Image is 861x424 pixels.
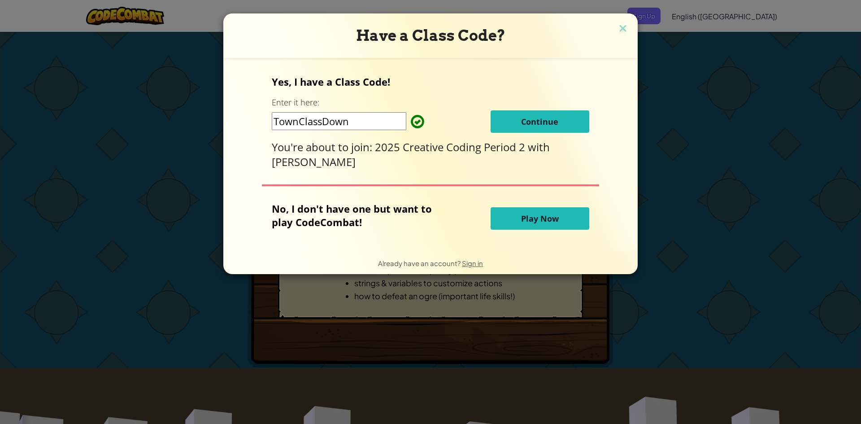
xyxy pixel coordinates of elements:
[617,22,629,36] img: close icon
[491,110,589,133] button: Continue
[462,259,483,267] a: Sign in
[272,154,356,169] span: [PERSON_NAME]
[356,26,505,44] span: Have a Class Code?
[528,140,550,154] span: with
[521,116,558,127] span: Continue
[378,259,462,267] span: Already have an account?
[272,140,375,154] span: You're about to join:
[272,75,589,88] p: Yes, I have a Class Code!
[272,97,319,108] label: Enter it here:
[491,207,589,230] button: Play Now
[375,140,528,154] span: 2025 Creative Coding Period 2
[272,202,445,229] p: No, I don't have one but want to play CodeCombat!
[521,213,559,224] span: Play Now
